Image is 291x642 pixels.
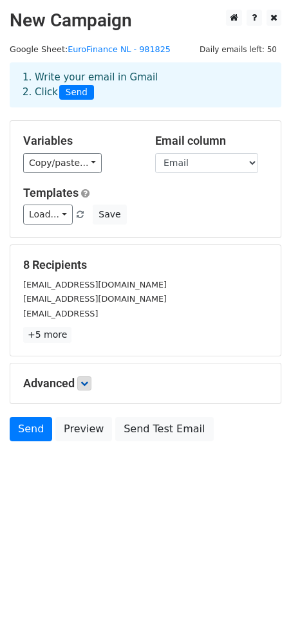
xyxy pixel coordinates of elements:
[23,327,71,343] a: +5 more
[23,376,268,390] h5: Advanced
[13,70,278,100] div: 1. Write your email in Gmail 2. Click
[23,205,73,225] a: Load...
[93,205,126,225] button: Save
[155,134,268,148] h5: Email column
[23,258,268,272] h5: 8 Recipients
[10,44,171,54] small: Google Sheet:
[23,280,167,289] small: [EMAIL_ADDRESS][DOMAIN_NAME]
[23,153,102,173] a: Copy/paste...
[195,44,281,54] a: Daily emails left: 50
[59,85,94,100] span: Send
[55,417,112,441] a: Preview
[227,580,291,642] iframe: Chat Widget
[23,134,136,148] h5: Variables
[23,309,98,318] small: [EMAIL_ADDRESS]
[115,417,213,441] a: Send Test Email
[10,417,52,441] a: Send
[23,186,79,199] a: Templates
[23,294,167,304] small: [EMAIL_ADDRESS][DOMAIN_NAME]
[10,10,281,32] h2: New Campaign
[195,42,281,57] span: Daily emails left: 50
[68,44,171,54] a: EuroFinance NL - 981825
